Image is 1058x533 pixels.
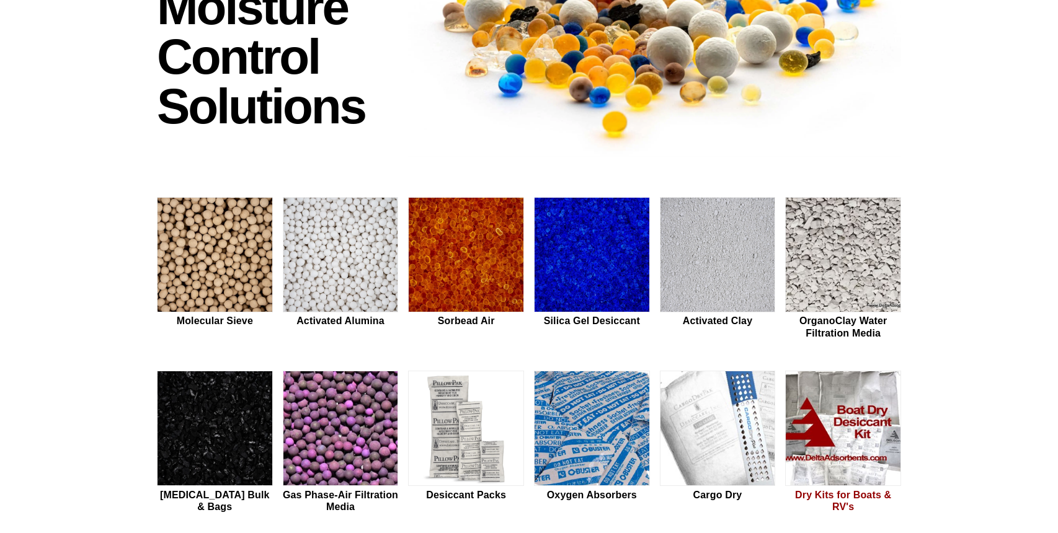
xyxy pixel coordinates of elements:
[785,197,901,341] a: OrganoClay Water Filtration Media
[534,489,650,501] h2: Oxygen Absorbers
[157,489,273,513] h2: [MEDICAL_DATA] Bulk & Bags
[534,371,650,514] a: Oxygen Absorbers
[408,315,524,327] h2: Sorbead Air
[157,371,273,514] a: [MEDICAL_DATA] Bulk & Bags
[157,315,273,327] h2: Molecular Sieve
[408,197,524,341] a: Sorbead Air
[283,197,399,341] a: Activated Alumina
[408,371,524,514] a: Desiccant Packs
[283,489,399,513] h2: Gas Phase-Air Filtration Media
[785,489,901,513] h2: Dry Kits for Boats & RV's
[408,489,524,501] h2: Desiccant Packs
[283,371,399,514] a: Gas Phase-Air Filtration Media
[785,371,901,514] a: Dry Kits for Boats & RV's
[534,315,650,327] h2: Silica Gel Desiccant
[534,197,650,341] a: Silica Gel Desiccant
[660,489,776,501] h2: Cargo Dry
[660,197,776,341] a: Activated Clay
[660,315,776,327] h2: Activated Clay
[785,315,901,338] h2: OrganoClay Water Filtration Media
[283,315,399,327] h2: Activated Alumina
[157,197,273,341] a: Molecular Sieve
[660,371,776,514] a: Cargo Dry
